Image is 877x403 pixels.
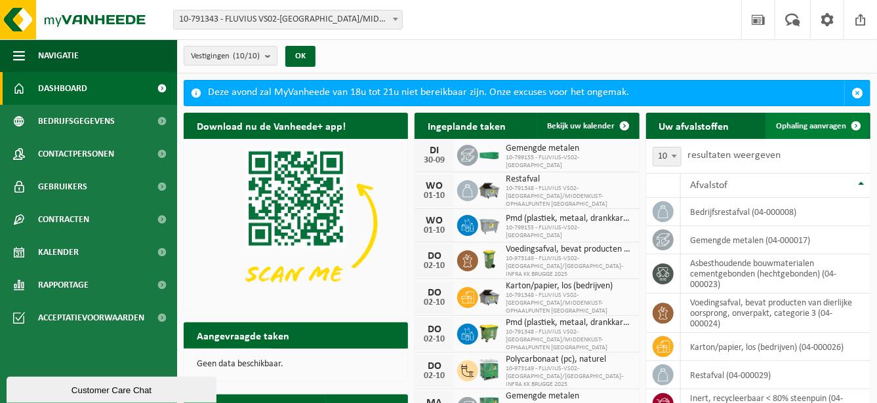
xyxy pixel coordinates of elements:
td: restafval (04-000029) [681,361,870,389]
span: Kalender [38,236,79,269]
span: Navigatie [38,39,79,72]
span: Dashboard [38,72,87,105]
span: Pmd (plastiek, metaal, drankkartons) (bedrijven) [506,318,632,328]
div: 01-10 [421,226,447,235]
h2: Ingeplande taken [415,113,519,138]
img: WB-1100-HPE-GN-50 [478,322,500,344]
span: 10 [653,147,682,166]
button: OK [285,46,316,67]
div: DI [421,145,447,156]
span: Gemengde metalen [506,144,632,154]
span: Acceptatievoorwaarden [38,301,144,334]
span: Afvalstof [691,180,728,191]
td: bedrijfsrestafval (04-000008) [681,198,870,226]
img: HK-XC-20-GN-00 [478,148,500,160]
span: Voedingsafval, bevat producten van dierlijke oorsprong, onverpakt, categorie 3 [506,244,632,255]
span: 10-791343 - FLUVIUS VS02-BRUGGE/MIDDENKUST [174,10,402,29]
img: PB-HB-1400-HPE-GN-11 [478,357,500,381]
span: Restafval [506,174,632,185]
div: DO [421,361,447,372]
count: (10/10) [233,52,260,60]
div: 02-10 [421,261,447,271]
span: 10-799155 - FLUVIUS-VS02-[GEOGRAPHIC_DATA] [506,224,632,240]
div: 02-10 [421,335,447,344]
div: WO [421,216,447,226]
div: Deze avond zal MyVanheede van 18u tot 21u niet bereikbaar zijn. Onze excuses voor het ongemak. [208,81,844,106]
h2: Uw afvalstoffen [646,113,743,138]
span: 10-973149 - FLUVIUS-VS02-[GEOGRAPHIC_DATA]/[GEOGRAPHIC_DATA]-INFRA KK BRUGGE 2025 [506,255,632,278]
span: Gemengde metalen [506,391,632,402]
span: Bedrijfsgegevens [38,105,115,138]
span: Rapportage [38,269,89,301]
td: karton/papier, los (bedrijven) (04-000026) [681,333,870,361]
a: Bekijk uw kalender [537,113,638,139]
span: Contactpersonen [38,138,114,170]
div: 30-09 [421,156,447,165]
img: WB-0140-HPE-GN-50 [478,248,500,271]
span: 10-973149 - FLUVIUS-VS02-[GEOGRAPHIC_DATA]/[GEOGRAPHIC_DATA]-INFRA KK BRUGGE 2025 [506,365,632,389]
p: Geen data beschikbaar. [197,360,395,369]
h2: Aangevraagde taken [184,322,302,348]
div: DO [421,324,447,335]
span: Ophaling aanvragen [776,122,846,130]
h2: Download nu de Vanheede+ app! [184,113,359,138]
img: WB-2500-GAL-GY-01 [478,213,500,235]
label: resultaten weergeven [688,150,781,161]
td: gemengde metalen (04-000017) [681,226,870,254]
div: 01-10 [421,191,447,201]
img: WB-5000-GAL-GY-01 [478,285,500,307]
iframe: chat widget [7,374,219,403]
span: 10-791348 - FLUVIUS VS02-[GEOGRAPHIC_DATA]/MIDDENKUST-OPHAALPUNTEN [GEOGRAPHIC_DATA] [506,328,632,352]
div: DO [421,288,447,298]
img: WB-5000-GAL-GY-01 [478,178,500,201]
span: 10 [653,147,681,166]
span: Pmd (plastiek, metaal, drankkartons) (bedrijven) [506,214,632,224]
span: 10-791348 - FLUVIUS VS02-[GEOGRAPHIC_DATA]/MIDDENKUST-OPHAALPUNTEN [GEOGRAPHIC_DATA] [506,292,632,315]
div: WO [421,181,447,191]
span: Vestigingen [191,47,260,66]
span: 10-791348 - FLUVIUS VS02-[GEOGRAPHIC_DATA]/MIDDENKUST-OPHAALPUNTEN [GEOGRAPHIC_DATA] [506,185,632,208]
div: DO [421,251,447,261]
span: Karton/papier, los (bedrijven) [506,281,632,292]
span: Gebruikers [38,170,87,203]
button: Vestigingen(10/10) [184,46,277,66]
td: voedingsafval, bevat producten van dierlijke oorsprong, onverpakt, categorie 3 (04-000024) [681,294,870,333]
span: Polycarbonaat (pc), naturel [506,355,632,365]
td: asbesthoudende bouwmaterialen cementgebonden (hechtgebonden) (04-000023) [681,254,870,294]
a: Ophaling aanvragen [765,113,869,139]
img: Download de VHEPlus App [184,139,408,307]
div: 02-10 [421,372,447,381]
span: Contracten [38,203,89,236]
div: 02-10 [421,298,447,307]
span: Bekijk uw kalender [548,122,615,130]
span: 10-799155 - FLUVIUS-VS02-[GEOGRAPHIC_DATA] [506,154,632,170]
span: 10-791343 - FLUVIUS VS02-BRUGGE/MIDDENKUST [173,10,403,29]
